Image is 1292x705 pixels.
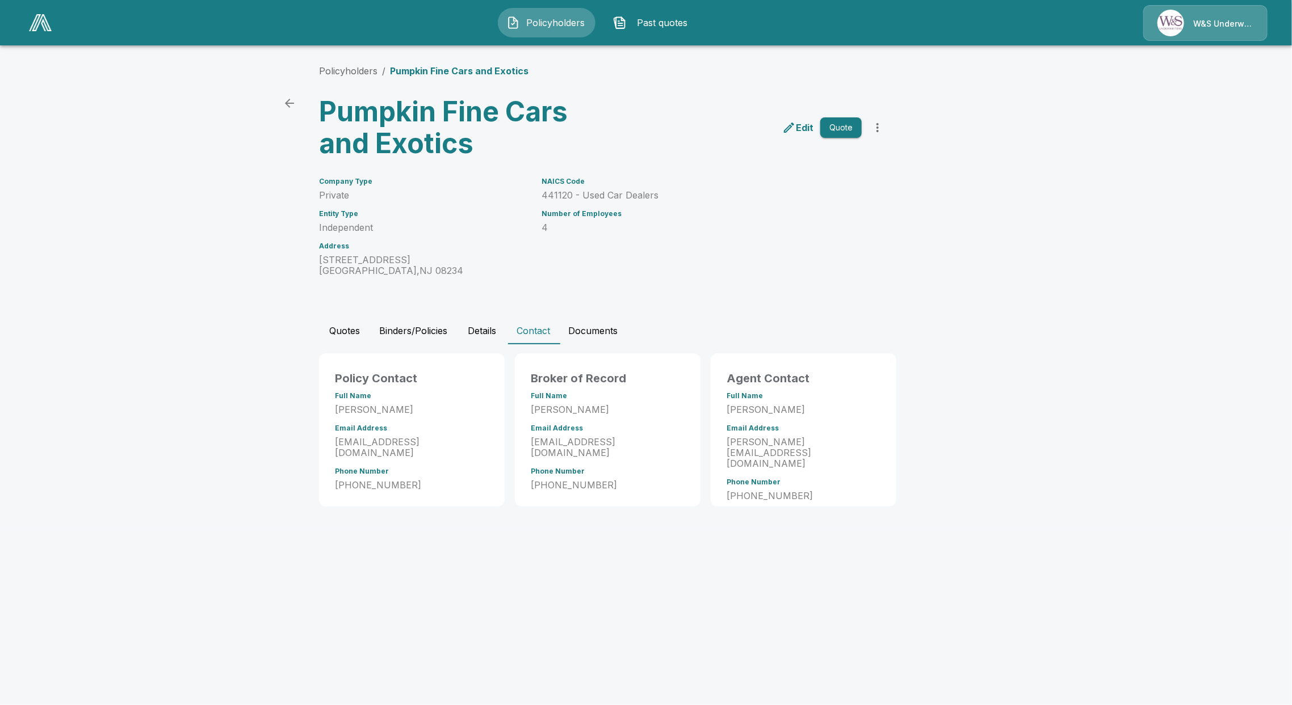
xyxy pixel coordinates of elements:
p: [STREET_ADDRESS] [GEOGRAPHIC_DATA] , NJ 08234 [319,255,528,276]
button: Quotes [319,317,370,344]
img: AA Logo [29,14,52,31]
p: Independent [319,222,528,233]
button: more [866,116,889,139]
p: [PERSON_NAME] [335,404,489,415]
p: Private [319,190,528,201]
img: Past quotes Icon [613,16,627,29]
a: edit [780,119,816,137]
img: Agency Icon [1157,10,1184,36]
p: 441120 - Used Car Dealers [542,190,862,201]
nav: breadcrumb [319,64,528,78]
h3: Pumpkin Fine Cars and Exotics [319,96,599,159]
h6: Policy Contact [335,369,489,387]
h6: Phone Number [727,478,880,486]
h6: Full Name [335,392,489,400]
h6: Full Name [531,392,685,400]
h6: Email Address [335,424,489,432]
a: back [278,92,301,115]
p: [PERSON_NAME][EMAIL_ADDRESS][DOMAIN_NAME] [727,437,880,469]
h6: Entity Type [319,210,528,218]
h6: Phone Number [531,467,685,475]
h6: NAICS Code [542,178,862,185]
p: [PHONE_NUMBER] [335,480,489,491]
button: Documents [559,317,627,344]
button: Contact [507,317,559,344]
h6: Full Name [727,392,880,400]
h6: Email Address [531,424,685,432]
button: Policyholders IconPolicyholders [498,8,595,37]
img: Policyholders Icon [506,16,520,29]
p: W&S Underwriters [1193,18,1253,29]
span: Past quotes [631,16,694,29]
button: Binders/Policies [370,317,456,344]
p: 4 [542,222,862,233]
h6: Address [319,242,528,250]
p: Edit [796,121,813,134]
p: [PERSON_NAME] [727,404,880,415]
button: Past quotes IconPast quotes [605,8,702,37]
h6: Phone Number [335,467,489,475]
p: [PHONE_NUMBER] [531,480,685,491]
h6: Email Address [727,424,880,432]
div: policyholder tabs [319,317,973,344]
h6: Number of Employees [542,210,862,218]
li: / [382,64,385,78]
p: [EMAIL_ADDRESS][DOMAIN_NAME] [531,437,685,458]
h6: Agent Contact [727,369,880,387]
span: Policyholders [525,16,587,29]
h6: Broker of Record [531,369,685,387]
a: Policyholders [319,65,377,77]
p: [EMAIL_ADDRESS][DOMAIN_NAME] [335,437,489,458]
p: [PHONE_NUMBER] [727,491,880,501]
h6: Company Type [319,178,528,185]
p: [PERSON_NAME] [531,404,685,415]
button: Details [456,317,507,344]
p: Pumpkin Fine Cars and Exotics [390,64,528,78]
button: Quote [820,117,862,138]
a: Agency IconW&S Underwriters [1143,5,1268,41]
